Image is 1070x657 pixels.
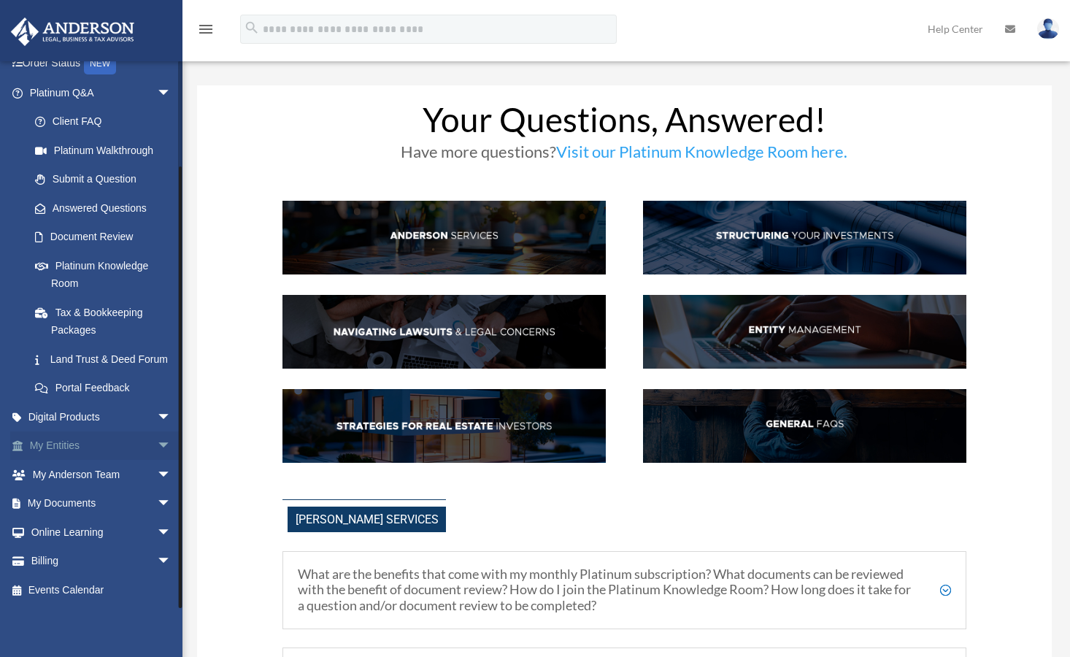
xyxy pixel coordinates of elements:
[10,431,193,461] a: My Entitiesarrow_drop_down
[7,18,139,46] img: Anderson Advisors Platinum Portal
[20,107,186,137] a: Client FAQ
[157,431,186,461] span: arrow_drop_down
[10,518,193,547] a: Online Learningarrow_drop_down
[643,201,966,274] img: StructInv_hdr
[298,566,951,614] h5: What are the benefits that come with my monthly Platinum subscription? What documents can be revi...
[20,136,193,165] a: Platinum Walkthrough
[20,193,193,223] a: Answered Questions
[157,402,186,432] span: arrow_drop_down
[10,402,193,431] a: Digital Productsarrow_drop_down
[20,345,193,374] a: Land Trust & Deed Forum
[157,78,186,108] span: arrow_drop_down
[288,507,446,532] span: [PERSON_NAME] Services
[157,460,186,490] span: arrow_drop_down
[10,575,193,604] a: Events Calendar
[282,201,606,274] img: AndServ_hdr
[20,374,193,403] a: Portal Feedback
[643,295,966,368] img: EntManag_hdr
[157,547,186,577] span: arrow_drop_down
[282,389,606,462] img: StratsRE_hdr
[282,295,606,368] img: NavLaw_hdr
[20,165,193,194] a: Submit a Question
[197,26,215,38] a: menu
[197,20,215,38] i: menu
[10,547,193,576] a: Billingarrow_drop_down
[20,251,193,298] a: Platinum Knowledge Room
[20,298,193,345] a: Tax & Bookkeeping Packages
[10,49,193,79] a: Order StatusNEW
[157,518,186,547] span: arrow_drop_down
[157,489,186,519] span: arrow_drop_down
[84,53,116,74] div: NEW
[643,389,966,462] img: GenFAQ_hdr
[10,460,193,489] a: My Anderson Teamarrow_drop_down
[282,144,966,167] h3: Have more questions?
[20,223,193,252] a: Document Review
[244,20,260,36] i: search
[10,489,193,518] a: My Documentsarrow_drop_down
[282,103,966,144] h1: Your Questions, Answered!
[10,78,193,107] a: Platinum Q&Aarrow_drop_down
[556,142,847,169] a: Visit our Platinum Knowledge Room here.
[1037,18,1059,39] img: User Pic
